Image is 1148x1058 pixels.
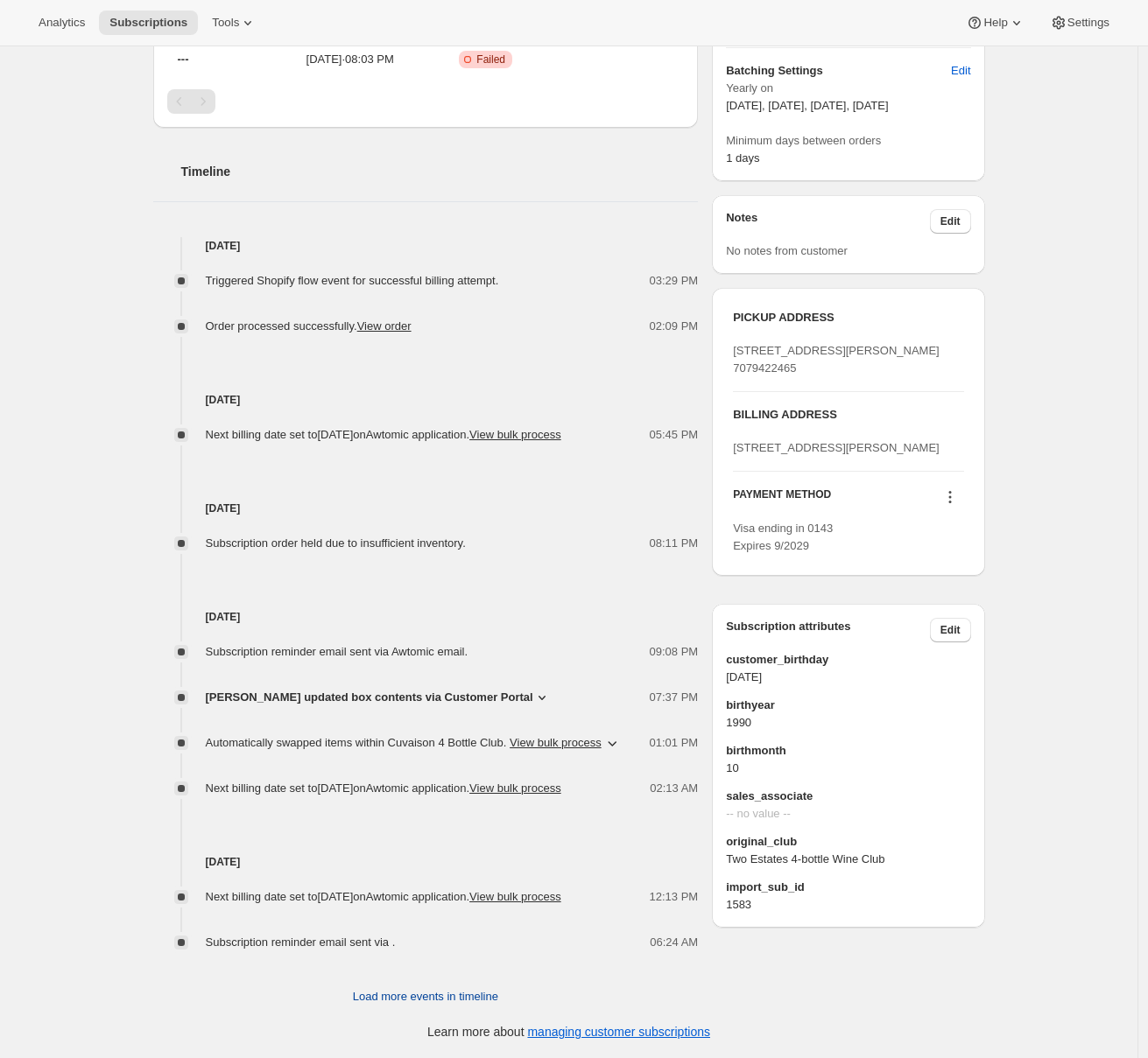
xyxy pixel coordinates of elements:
[469,890,561,903] button: View bulk process
[940,623,961,637] span: Edit
[940,57,981,85] button: Edit
[726,651,970,669] span: customer_birthday
[153,853,699,871] h4: [DATE]
[733,406,963,424] h3: BILLING ADDRESS
[726,760,970,777] span: 10
[153,237,699,255] h4: [DATE]
[181,163,699,180] h2: Timeline
[650,272,699,290] span: 03:29 PM
[206,428,561,441] span: Next billing date set to [DATE] on Awtomic application .
[206,890,561,903] span: Next billing date set to [DATE] on Awtomic application .
[201,11,267,35] button: Tools
[39,16,85,30] span: Analytics
[206,274,499,287] span: Triggered Shopify flow event for successful billing attempt.
[650,318,699,335] span: 02:09 PM
[650,643,699,661] span: 09:08 PM
[510,736,602,749] button: View bulk process
[153,391,699,409] h4: [DATE]
[650,934,698,951] span: 06:24 AM
[983,16,1007,30] span: Help
[726,805,970,823] span: -- no value --
[726,99,888,112] span: [DATE], [DATE], [DATE], [DATE]
[726,151,759,165] span: 1 days
[342,983,509,1011] button: Load more events in timeline
[109,16,187,30] span: Subscriptions
[726,896,970,914] span: 1583
[195,729,631,757] button: Automatically swapped items within Cuvaison 4 Bottle Club. View bulk process
[733,309,963,326] h3: PICKUP ADDRESS
[206,645,468,658] span: Subscription reminder email sent via Awtomic email.
[28,11,95,35] button: Analytics
[153,608,699,626] h4: [DATE]
[726,714,970,732] span: 1990
[650,426,699,444] span: 05:45 PM
[167,89,685,114] nav: Pagination
[178,53,189,66] span: ---
[206,935,396,949] span: Subscription reminder email sent via .
[726,742,970,760] span: birthmonth
[469,781,561,795] button: View bulk process
[726,833,970,851] span: original_club
[726,244,848,257] span: No notes from customer
[212,16,239,30] span: Tools
[427,1023,710,1040] p: Learn more about
[726,62,951,80] h6: Batching Settings
[726,851,970,868] span: Two Estates 4-bottle Wine Club
[206,319,412,333] span: Order processed successfully.
[726,669,970,686] span: [DATE]
[650,734,699,752] span: 01:01 PM
[726,132,970,150] span: Minimum days between orders
[733,487,831,511] h3: PAYMENT METHOD
[206,734,602,752] span: Automatically swapped items within Cuvaison 4 Bottle Club .
[273,51,427,68] span: [DATE] · 08:03 PM
[650,535,699,552] span: 08:11 PM
[206,689,533,706] span: [PERSON_NAME] updated box contents via Customer Portal
[1039,11,1120,35] button: Settings
[955,11,1035,35] button: Help
[726,618,930,642] h3: Subscription attributes
[930,618,971,642] button: Edit
[357,319,412,333] a: View order
[733,344,940,375] span: [STREET_ADDRESS][PERSON_NAME] 7079422465
[726,80,970,97] span: Yearly on
[1067,16,1109,30] span: Settings
[930,209,971,234] button: Edit
[733,522,833,552] span: Visa ending in 0143 Expires 9/2029
[951,62,970,80] span: Edit
[940,214,961,228] span: Edit
[726,879,970,896] span: import_sub_id
[650,780,698,797] span: 02:13 AM
[469,428,561,441] button: View bulk process
[153,500,699,517] h4: [DATE]
[206,781,561,795] span: Next billing date set to [DATE] on Awtomic application .
[733,441,940,454] span: [STREET_ADDRESS][PERSON_NAME]
[726,697,970,714] span: birthyear
[206,689,551,706] button: [PERSON_NAME] updated box contents via Customer Portal
[726,209,930,234] h3: Notes
[527,1025,710,1039] a: managing customer subscriptions
[476,53,505,67] span: Failed
[99,11,198,35] button: Subscriptions
[726,788,970,805] span: sales_associate
[206,536,466,550] span: Subscription order held due to insufficient inventory.
[650,689,699,706] span: 07:37 PM
[650,888,699,906] span: 12:13 PM
[353,988,498,1005] span: Load more events in timeline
